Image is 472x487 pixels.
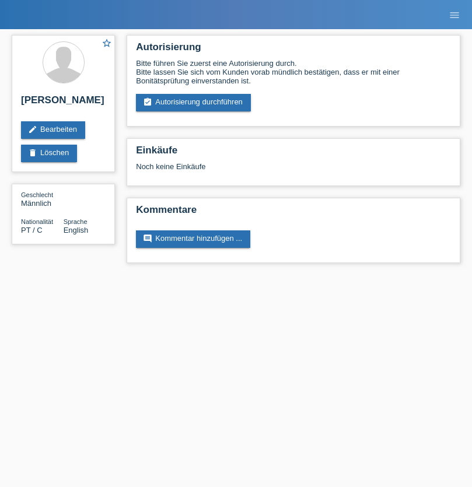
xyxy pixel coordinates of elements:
[64,226,89,234] span: English
[28,148,37,157] i: delete
[64,218,88,225] span: Sprache
[136,94,251,111] a: assignment_turned_inAutorisierung durchführen
[136,41,451,59] h2: Autorisierung
[21,190,64,208] div: Männlich
[136,59,451,85] div: Bitte führen Sie zuerst eine Autorisierung durch. Bitte lassen Sie sich vom Kunden vorab mündlich...
[102,38,112,50] a: star_border
[21,218,53,225] span: Nationalität
[136,145,451,162] h2: Einkäufe
[136,162,451,180] div: Noch keine Einkäufe
[136,204,451,222] h2: Kommentare
[28,125,37,134] i: edit
[449,9,460,21] i: menu
[21,94,106,112] h2: [PERSON_NAME]
[102,38,112,48] i: star_border
[143,234,152,243] i: comment
[21,121,85,139] a: editBearbeiten
[143,97,152,107] i: assignment_turned_in
[21,145,77,162] a: deleteLöschen
[21,226,43,234] span: Portugal / C / 22.02.2006
[443,11,466,18] a: menu
[136,230,250,248] a: commentKommentar hinzufügen ...
[21,191,53,198] span: Geschlecht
